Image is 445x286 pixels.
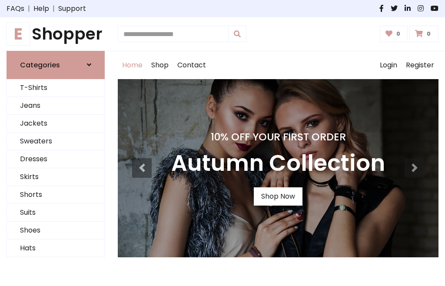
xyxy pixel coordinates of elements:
a: 0 [380,26,408,42]
span: E [7,22,30,46]
a: Shop Now [254,187,302,206]
span: | [49,3,58,14]
a: 0 [409,26,438,42]
a: Jeans [7,97,104,115]
a: Register [402,51,438,79]
h3: Autumn Collection [171,150,385,177]
span: 0 [394,30,402,38]
a: Help [33,3,49,14]
a: Shop [147,51,173,79]
a: Login [375,51,402,79]
a: Skirts [7,168,104,186]
a: Suits [7,204,104,222]
a: Support [58,3,86,14]
a: Dresses [7,150,104,168]
a: Categories [7,51,105,79]
a: Sweaters [7,133,104,150]
a: Home [118,51,147,79]
span: 0 [425,30,433,38]
a: T-Shirts [7,79,104,97]
a: Shorts [7,186,104,204]
a: Contact [173,51,210,79]
h4: 10% Off Your First Order [171,131,385,143]
h6: Categories [20,61,60,69]
a: Shoes [7,222,104,239]
span: | [24,3,33,14]
a: Hats [7,239,104,257]
a: EShopper [7,24,105,44]
a: FAQs [7,3,24,14]
a: Jackets [7,115,104,133]
h1: Shopper [7,24,105,44]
